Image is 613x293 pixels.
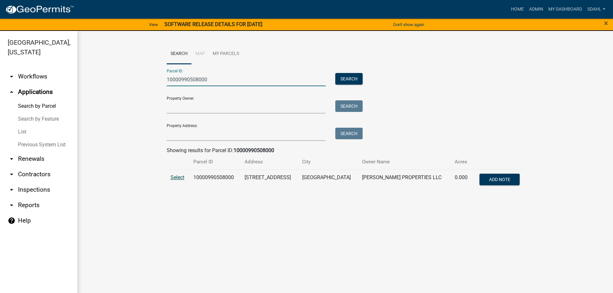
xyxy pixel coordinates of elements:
i: help [8,217,15,224]
th: Address [241,154,298,169]
span: Add Note [489,177,510,182]
i: arrow_drop_down [8,73,15,80]
i: arrow_drop_down [8,155,15,163]
th: Parcel ID [190,154,241,169]
strong: 10000990508000 [234,147,274,153]
td: [PERSON_NAME] PROPERTIES LLC [358,169,451,191]
td: 0.000 [451,169,473,191]
i: arrow_drop_down [8,201,15,209]
a: Admin [526,3,546,15]
td: [GEOGRAPHIC_DATA] [298,169,358,191]
i: arrow_drop_up [8,88,15,96]
a: Select [171,174,184,180]
td: 10000990508000 [190,169,241,191]
i: arrow_drop_down [8,170,15,178]
a: Search [167,44,191,64]
th: City [298,154,358,169]
th: Acres [451,154,473,169]
div: Showing results for Parcel ID: [167,147,524,154]
button: Close [604,19,608,27]
a: My Dashboard [546,3,585,15]
th: Owner Name [358,154,451,169]
td: [STREET_ADDRESS] [241,169,298,191]
a: Home [508,3,526,15]
button: Search [335,128,363,139]
a: My Parcels [209,44,243,64]
a: sdahl [585,3,608,15]
span: × [604,19,608,28]
i: arrow_drop_down [8,186,15,194]
button: Don't show again [391,19,427,30]
button: Add Note [479,174,520,185]
button: Search [335,73,363,85]
a: View [146,19,161,30]
button: Search [335,100,363,112]
strong: SOFTWARE RELEASE DETAILS FOR [DATE] [164,21,262,27]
